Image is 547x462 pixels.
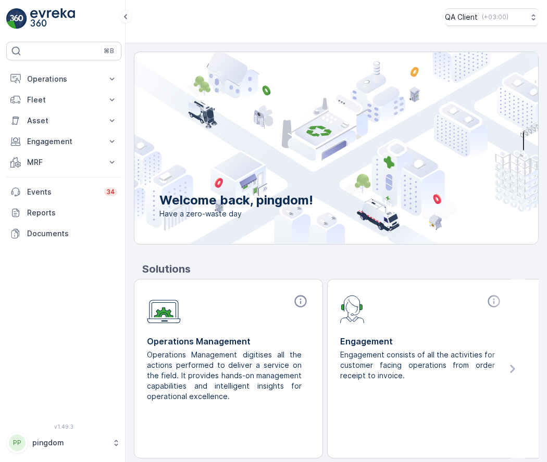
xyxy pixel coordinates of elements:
[445,8,539,26] button: QA Client(+03:00)
[6,152,121,173] button: MRF
[6,423,121,430] span: v 1.49.3
[147,294,181,324] img: module-icon
[27,157,101,168] p: MRF
[27,95,101,105] p: Fleet
[340,294,365,323] img: module-icon
[147,350,302,402] p: Operations Management digitises all the actions performed to deliver a service on the field. It p...
[106,188,115,196] p: 34
[27,115,101,126] p: Asset
[30,8,75,29] img: logo_light-DOdMpM7g.png
[6,69,121,89] button: Operations
[482,13,508,21] p: ( +03:00 )
[159,192,313,209] p: Welcome back, pingdom!
[27,228,117,239] p: Documents
[27,187,98,197] p: Events
[6,131,121,152] button: Engagement
[6,202,121,223] a: Reports
[9,434,26,451] div: PP
[6,432,121,454] button: PPpingdom
[340,335,503,348] p: Engagement
[88,52,538,244] img: city illustration
[6,223,121,244] a: Documents
[27,208,117,218] p: Reports
[27,136,101,147] p: Engagement
[6,89,121,110] button: Fleet
[445,12,478,22] p: QA Client
[6,110,121,131] button: Asset
[32,438,107,448] p: pingdom
[159,209,313,219] span: Have a zero-waste day
[142,261,539,277] p: Solutions
[147,335,310,348] p: Operations Management
[6,8,27,29] img: logo
[340,350,495,381] p: Engagement consists of all the activities for customer facing operations from order receipt to in...
[6,182,121,202] a: Events34
[104,47,114,55] p: ⌘B
[27,74,101,84] p: Operations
